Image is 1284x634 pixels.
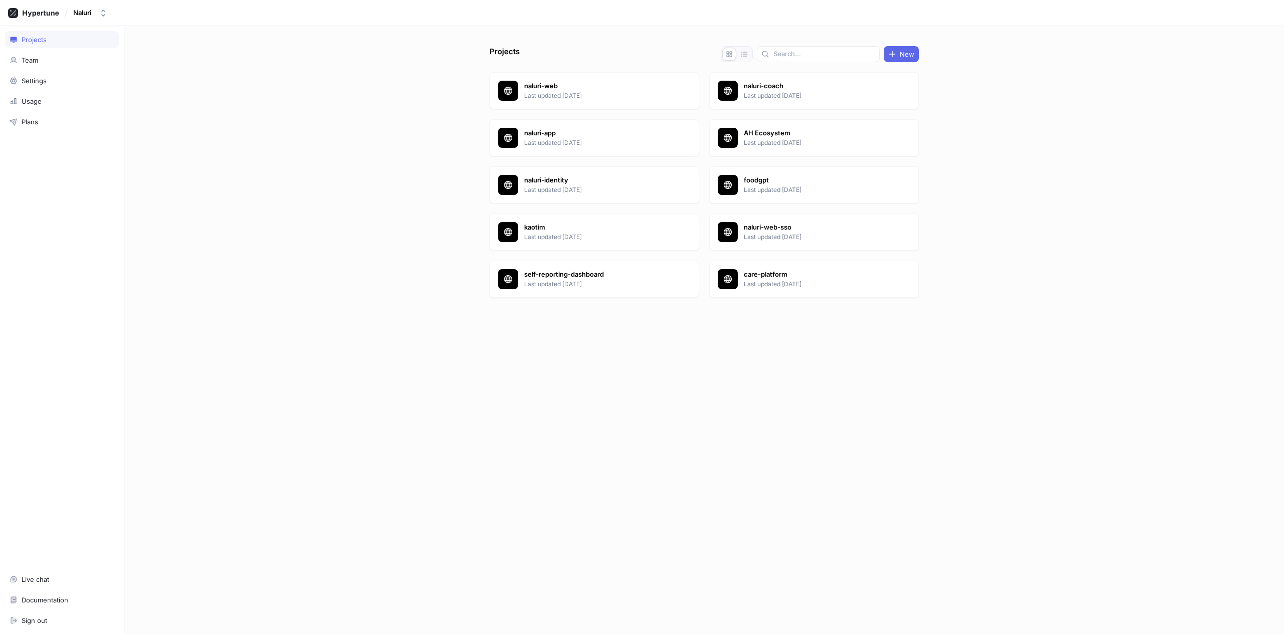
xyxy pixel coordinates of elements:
[744,81,889,91] p: naluri-coach
[524,91,670,100] p: Last updated [DATE]
[744,280,889,289] p: Last updated [DATE]
[5,591,119,608] a: Documentation
[744,91,889,100] p: Last updated [DATE]
[22,118,38,126] div: Plans
[22,616,47,624] div: Sign out
[524,138,670,147] p: Last updated [DATE]
[69,5,111,21] button: Naluri
[5,52,119,69] a: Team
[524,270,670,280] p: self-reporting-dashboard
[22,596,68,604] div: Documentation
[744,233,889,242] p: Last updated [DATE]
[22,575,49,583] div: Live chat
[900,51,914,57] span: New
[524,280,670,289] p: Last updated [DATE]
[773,49,875,59] input: Search...
[73,9,91,17] div: Naluri
[744,175,889,185] p: foodgpt
[22,56,38,64] div: Team
[744,185,889,194] p: Last updated [DATE]
[884,46,919,62] button: New
[5,93,119,110] a: Usage
[5,31,119,48] a: Projects
[744,138,889,147] p: Last updated [DATE]
[524,233,670,242] p: Last updated [DATE]
[744,270,889,280] p: care-platform
[744,128,889,138] p: AH Ecosystem
[22,97,42,105] div: Usage
[744,223,889,233] p: naluri-web-sso
[5,113,119,130] a: Plans
[524,185,670,194] p: Last updated [DATE]
[5,72,119,89] a: Settings
[524,81,670,91] p: naluri-web
[22,36,47,44] div: Projects
[490,46,520,62] p: Projects
[524,128,670,138] p: naluri-app
[524,223,670,233] p: kaotim
[22,77,47,85] div: Settings
[524,175,670,185] p: naluri-identity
